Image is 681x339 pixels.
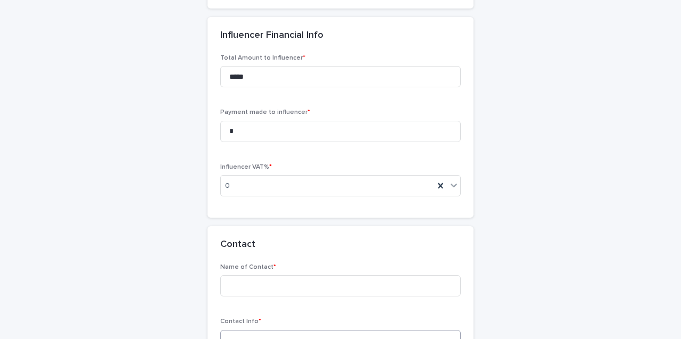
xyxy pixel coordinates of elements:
[220,30,323,42] h2: Influencer Financial Info
[220,109,310,115] span: Payment made to influencer
[220,239,255,251] h2: Contact
[225,180,230,192] span: 0
[220,164,272,170] span: Influencer VAT%
[220,318,261,325] span: Contact Info
[220,55,305,61] span: Total Amount to Influencer
[220,264,276,270] span: Name of Contact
